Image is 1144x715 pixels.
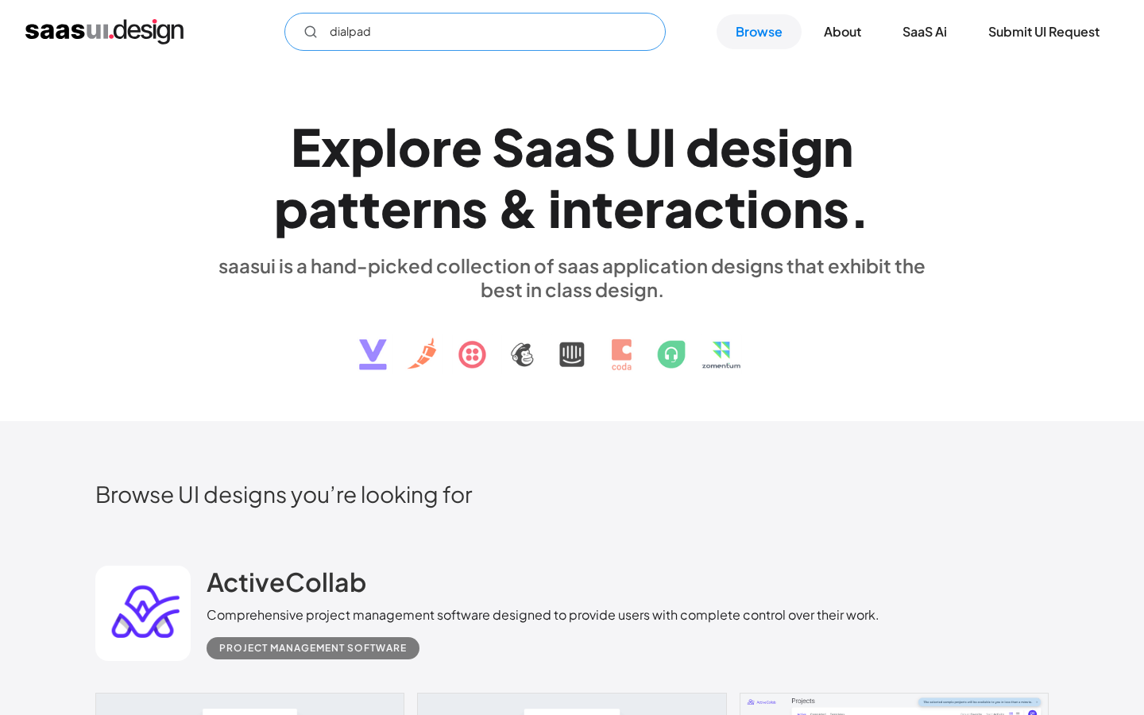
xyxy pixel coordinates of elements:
[720,116,751,177] div: e
[331,301,813,384] img: text, icon, saas logo
[790,116,823,177] div: g
[805,14,880,49] a: About
[492,116,524,177] div: S
[207,116,937,238] h1: Explore SaaS UI design patterns & interactions.
[412,177,431,238] div: r
[849,177,870,238] div: .
[548,177,562,238] div: i
[451,116,482,177] div: e
[625,116,662,177] div: U
[793,177,823,238] div: n
[385,116,398,177] div: l
[562,177,592,238] div: n
[694,177,725,238] div: c
[554,116,583,177] div: a
[717,14,802,49] a: Browse
[359,177,381,238] div: t
[381,177,412,238] div: e
[823,177,849,238] div: s
[592,177,613,238] div: t
[308,177,338,238] div: a
[613,177,644,238] div: e
[207,253,937,301] div: saasui is a hand-picked collection of saas application designs that exhibit the best in class des...
[431,177,462,238] div: n
[207,566,366,597] h2: ActiveCollab
[274,177,308,238] div: p
[291,116,321,177] div: E
[725,177,746,238] div: t
[431,116,451,177] div: r
[338,177,359,238] div: t
[321,116,350,177] div: x
[686,116,720,177] div: d
[751,116,777,177] div: s
[207,605,879,624] div: Comprehensive project management software designed to provide users with complete control over th...
[497,177,539,238] div: &
[284,13,666,51] input: Search UI designs you're looking for...
[759,177,793,238] div: o
[664,177,694,238] div: a
[25,19,184,44] a: home
[207,566,366,605] a: ActiveCollab
[398,116,431,177] div: o
[350,116,385,177] div: p
[284,13,666,51] form: Email Form
[969,14,1119,49] a: Submit UI Request
[644,177,664,238] div: r
[823,116,853,177] div: n
[524,116,554,177] div: a
[219,639,407,658] div: Project Management Software
[462,177,488,238] div: s
[95,480,1049,508] h2: Browse UI designs you’re looking for
[777,116,790,177] div: i
[883,14,966,49] a: SaaS Ai
[746,177,759,238] div: i
[662,116,676,177] div: I
[583,116,616,177] div: S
